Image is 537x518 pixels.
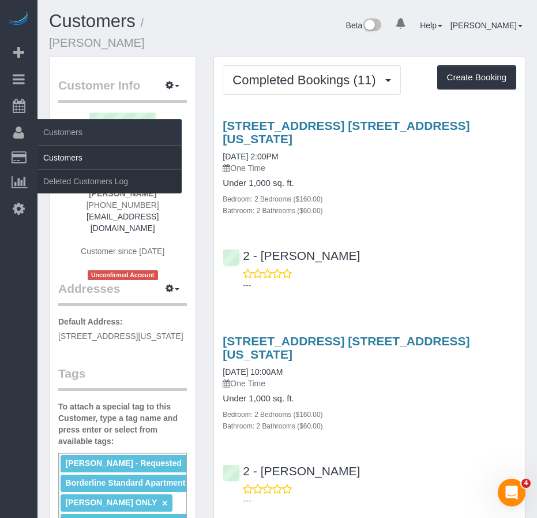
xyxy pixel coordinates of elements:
[223,394,516,404] h4: Under 1,000 sq. ft.
[223,119,470,146] a: [STREET_ADDRESS] [STREET_ADDRESS][US_STATE]
[223,65,400,95] button: Completed Bookings (11)
[223,464,360,478] a: 2 - [PERSON_NAME]
[58,331,183,341] span: [STREET_ADDRESS][US_STATE]
[65,498,157,507] span: [PERSON_NAME] ONLY
[58,365,187,391] legend: Tags
[58,77,187,103] legend: Customer Info
[58,316,123,327] label: Default Address:
[223,162,516,174] p: One Time
[223,411,322,419] small: Bedroom: 2 Bedrooms ($160.00)
[223,178,516,188] h4: Under 1,000 sq. ft.
[58,401,187,447] label: To attach a special tag to this Customer, type a tag name and press enter or select from availabl...
[223,422,322,430] small: Bathroom: 2 Bathrooms ($60.00)
[223,207,322,215] small: Bathroom: 2 Bathrooms ($60.00)
[65,459,181,468] span: [PERSON_NAME] - Requested
[498,479,525,506] iframe: Intercom live chat
[223,152,278,161] a: [DATE] 2:00PM
[223,367,283,377] a: [DATE] 10:00AM
[37,170,182,193] a: Deleted Customers Log
[362,18,381,33] img: New interface
[7,12,30,28] img: Automaid Logo
[87,200,159,210] span: [PHONE_NUMBER]
[89,189,156,198] strong: [PERSON_NAME]
[37,119,182,146] span: Customers
[37,146,182,169] a: Customers
[223,195,322,203] small: Bedroom: 2 Bedrooms ($160.00)
[243,280,516,291] p: ---
[521,479,531,488] span: 4
[420,21,442,30] a: Help
[162,498,167,508] a: ×
[243,495,516,506] p: ---
[37,146,182,193] ul: Customers
[88,270,158,280] span: Unconfirmed Account
[65,478,185,487] span: Borderline Standard Apartment
[87,212,159,233] a: [EMAIL_ADDRESS][DOMAIN_NAME]
[232,73,381,87] span: Completed Bookings (11)
[49,11,136,31] a: Customers
[437,65,516,90] button: Create Booking
[346,21,382,30] a: Beta
[223,378,516,389] p: One Time
[223,334,470,361] a: [STREET_ADDRESS] [STREET_ADDRESS][US_STATE]
[450,21,523,30] a: [PERSON_NAME]
[81,247,164,256] span: Customer since [DATE]
[223,249,360,262] a: 2 - [PERSON_NAME]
